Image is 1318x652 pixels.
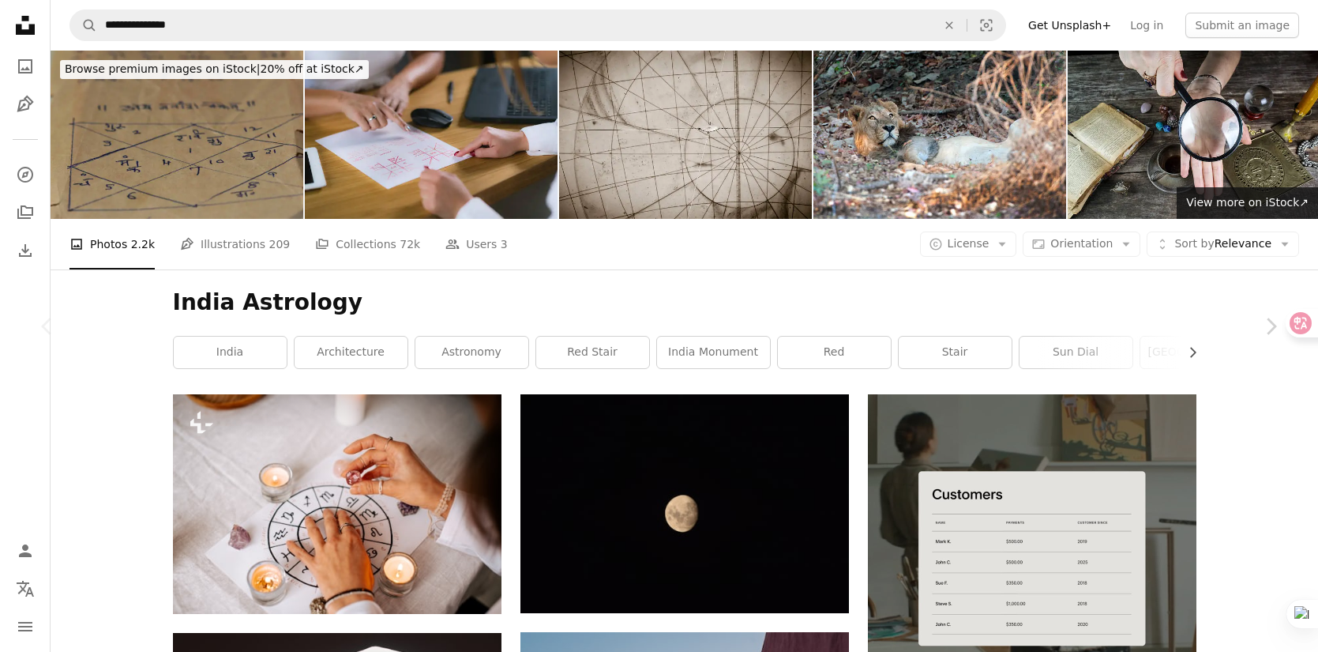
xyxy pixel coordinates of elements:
a: red stair [536,337,649,368]
a: Next [1223,251,1318,402]
form: Find visuals sitewide [69,9,1006,41]
img: Consultation in Jyotish [305,51,558,219]
button: Language [9,573,41,605]
a: Browse premium images on iStock|20% off at iStock↗ [51,51,378,89]
a: astronomy [415,337,528,368]
a: a full moon is seen in the dark sky [520,496,849,511]
a: a person is sitting at a table with candles [173,497,501,511]
a: Users 3 [445,219,508,269]
button: Submit an image [1185,13,1299,38]
a: Download History [9,235,41,266]
a: Illustrations [9,89,41,120]
a: architecture [295,337,407,368]
span: View more on iStock ↗ [1186,196,1309,209]
a: india [174,337,287,368]
a: red [778,337,891,368]
a: india monument [657,337,770,368]
button: Clear [932,10,967,40]
h1: India Astrology [173,288,1196,317]
a: stair [899,337,1012,368]
a: Photos [9,51,41,82]
a: Log in / Sign up [9,535,41,567]
span: 3 [501,236,508,253]
button: Orientation [1023,232,1140,257]
a: View more on iStock↗ [1177,187,1318,219]
span: 72k [400,236,420,253]
a: Illustrations 209 [180,219,290,269]
button: Menu [9,611,41,643]
a: [GEOGRAPHIC_DATA] [1140,337,1253,368]
button: Sort byRelevance [1147,232,1299,257]
a: Log in [1121,13,1173,38]
span: Sort by [1174,237,1214,250]
div: 20% off at iStock ↗ [60,60,369,79]
a: Collections [9,197,41,228]
a: Explore [9,159,41,190]
img: a full moon is seen in the dark sky [520,394,849,613]
button: scroll list to the right [1178,337,1196,368]
span: Browse premium images on iStock | [65,62,260,75]
a: Collections 72k [315,219,420,269]
button: Visual search [967,10,1005,40]
span: License [948,237,989,250]
img: Lion awakes, Gir Forest National Park, Gujarat, India [813,51,1066,219]
img: Zodiac Sundial - Rashivalaya Yantra / Jantar Mantar [559,51,812,219]
a: Get Unsplash+ [1019,13,1121,38]
button: License [920,232,1017,257]
img: a person is sitting at a table with candles [173,394,501,614]
button: Search Unsplash [70,10,97,40]
span: Relevance [1174,236,1271,252]
img: Birth Chart made by Vedic Indian Astrologer [51,51,303,219]
span: 209 [269,236,291,253]
span: Orientation [1050,237,1113,250]
a: sun dial [1019,337,1132,368]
